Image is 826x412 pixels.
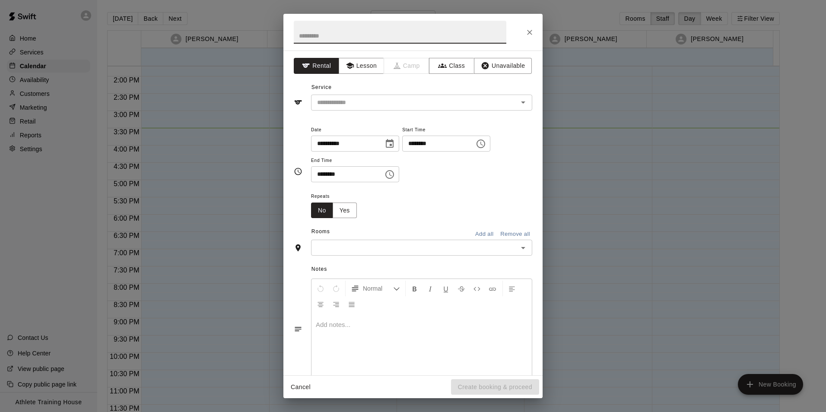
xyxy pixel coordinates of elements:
button: Open [517,242,529,254]
span: End Time [311,155,399,167]
button: Choose date, selected date is Sep 17, 2025 [381,135,398,152]
button: Format Bold [407,281,422,296]
button: Justify Align [344,296,359,312]
button: Class [429,58,474,74]
button: Choose time, selected time is 7:30 PM [381,166,398,183]
button: Unavailable [474,58,532,74]
button: Undo [313,281,328,296]
span: Rooms [311,228,330,235]
button: Close [522,25,537,40]
button: Redo [329,281,343,296]
svg: Notes [294,325,302,333]
button: Center Align [313,296,328,312]
span: Repeats [311,191,364,203]
button: Format Italics [423,281,438,296]
button: Left Align [505,281,519,296]
button: Lesson [339,58,384,74]
span: Start Time [402,124,490,136]
span: Notes [311,263,532,276]
button: Rental [294,58,339,74]
svg: Timing [294,167,302,176]
button: Formatting Options [347,281,403,296]
button: Yes [333,203,357,219]
button: Choose time, selected time is 7:00 PM [472,135,489,152]
button: Cancel [287,379,315,395]
span: Camps can only be created in the Services page [384,58,429,74]
button: Insert Code [470,281,484,296]
button: Insert Link [485,281,500,296]
button: No [311,203,333,219]
button: Add all [470,228,498,241]
svg: Service [294,98,302,107]
button: Right Align [329,296,343,312]
span: Date [311,124,399,136]
button: Format Strikethrough [454,281,469,296]
div: outlined button group [311,203,357,219]
span: Normal [363,284,393,293]
svg: Rooms [294,244,302,252]
button: Remove all [498,228,532,241]
button: Format Underline [438,281,453,296]
span: Service [311,84,332,90]
button: Open [517,96,529,108]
